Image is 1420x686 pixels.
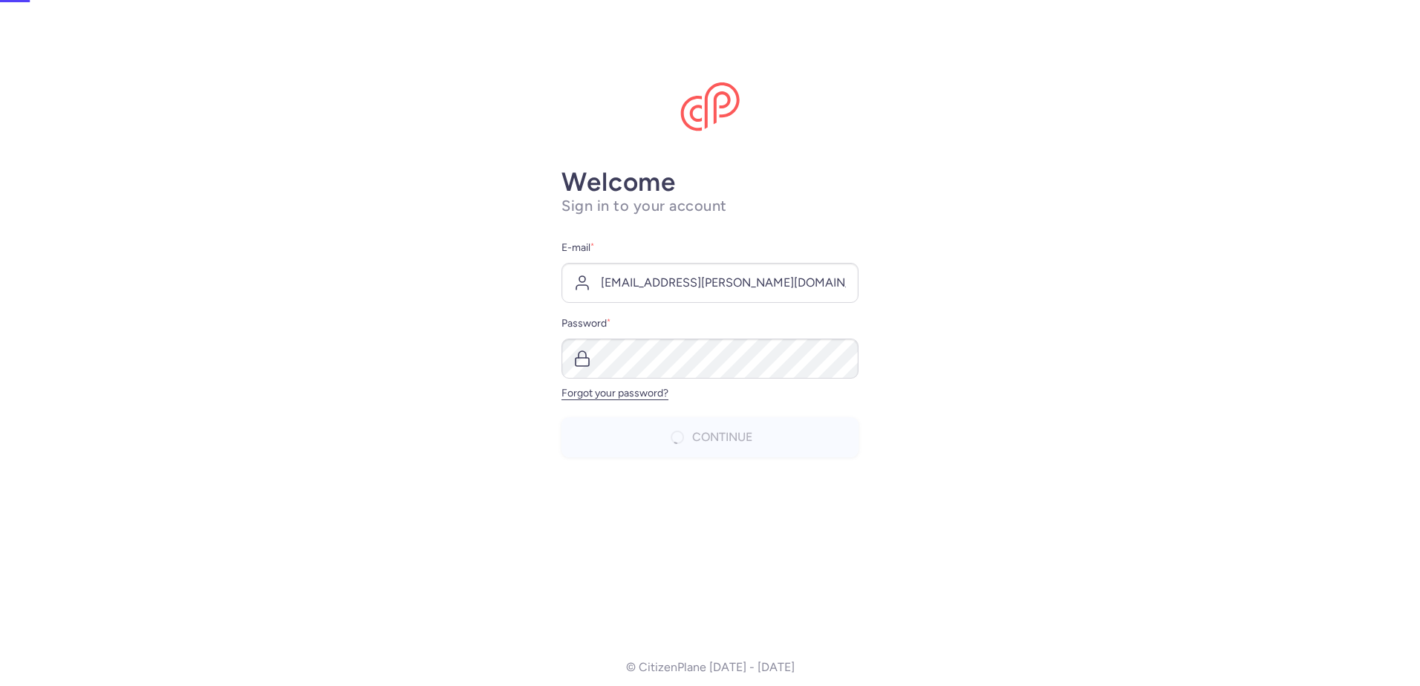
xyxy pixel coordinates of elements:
[561,315,859,333] label: Password
[680,82,740,131] img: CitizenPlane logo
[561,387,668,399] a: Forgot your password?
[561,166,676,197] strong: Welcome
[692,431,752,444] span: Continue
[626,661,795,674] p: © CitizenPlane [DATE] - [DATE]
[561,197,859,215] h1: Sign in to your account
[561,239,859,257] label: E-mail
[561,417,859,457] button: Continue
[561,263,859,303] input: user@example.com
